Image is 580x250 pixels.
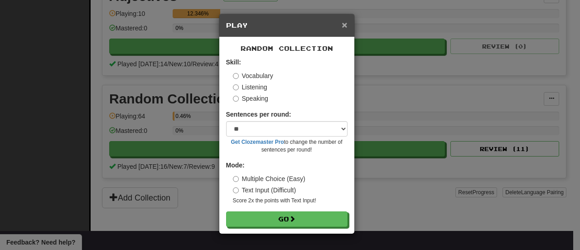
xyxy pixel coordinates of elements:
[231,139,284,145] a: Get Clozemaster Pro
[342,20,347,29] button: Close
[233,73,239,79] input: Vocabulary
[226,162,245,169] strong: Mode:
[226,21,348,30] h5: Play
[233,96,239,102] input: Speaking
[226,59,241,66] strong: Skill:
[241,44,333,52] span: Random Collection
[233,197,348,205] small: Score 2x the points with Text Input !
[233,94,268,103] label: Speaking
[233,186,296,195] label: Text Input (Difficult)
[233,187,239,193] input: Text Input (Difficult)
[226,110,291,119] label: Sentences per round:
[233,174,305,183] label: Multiple Choice (Easy)
[233,84,239,90] input: Listening
[226,138,348,154] small: to change the number of sentences per round!
[342,20,347,30] span: ×
[233,176,239,182] input: Multiple Choice (Easy)
[226,211,348,227] button: Go
[233,71,273,80] label: Vocabulary
[233,83,267,92] label: Listening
